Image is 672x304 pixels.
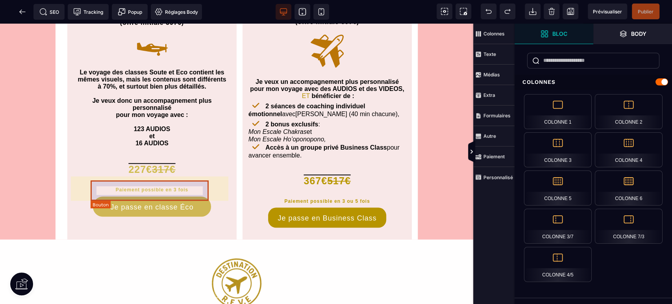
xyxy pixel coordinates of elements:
div: Colonne 7/3 [595,209,663,244]
span: Médias [473,65,515,85]
span: SEO [39,8,59,16]
strong: Bloc [552,31,567,37]
span: avec [282,87,295,94]
span: pour avancer ensemble. [248,120,400,135]
div: Colonne 2 [595,94,663,129]
span: Personnalisé [473,167,515,187]
span: Autre [473,126,515,146]
span: Ouvrir les blocs [515,24,593,44]
div: Colonnes [515,75,672,89]
img: cb7e6832efad3e898d433e88be7d3600_noun-small-plane-417645-BB7507.svg [133,5,171,44]
span: Métadata SEO [33,4,65,20]
span: Créer une alerte modale [112,4,148,20]
strong: Autre [483,133,496,139]
span: Réglages Body [155,8,198,16]
div: Colonne 4 [595,132,663,167]
i: Mon Escale Ho’oponopono, [248,112,326,119]
strong: Extra [483,92,495,98]
span: Publier [638,9,653,15]
span: Extra [473,85,515,106]
b: Je veux un accompagnement plus personnalisé pour mon voyage avec des AUDIOS et des VIDEOS, bénéfi... [250,55,404,76]
b: Accès à un groupe privé Business Class [265,120,387,127]
span: : et [248,97,326,119]
button: Je passe en classe Éco [93,173,211,193]
button: Je passe en Business Class [268,184,386,204]
span: Voir tablette [294,4,310,20]
span: Popup [118,8,142,16]
span: Tracking [73,8,103,16]
span: Ouvrir les calques [593,24,672,44]
span: Défaire [481,4,496,19]
strong: Médias [483,72,500,78]
span: Favicon [151,4,202,20]
b: 123 AUDIOS et 16 AUDIOS [134,102,170,123]
span: Capture d'écran [455,4,471,19]
b: 2 séances de coaching individuel émotionnel [248,79,365,93]
span: Paiement [473,146,515,167]
div: Colonne 1 [524,94,592,129]
i: Mon Escale Chakras [248,105,307,111]
span: Code de suivi [68,4,109,20]
span: [PERSON_NAME] (40 min chacune), [295,87,399,94]
b: Le voyage des classes Soute et Eco contient les mêmes visuels, mais les contenus sont différents ... [78,45,226,95]
span: Prévisualiser [593,9,622,15]
strong: Paiement [483,154,505,159]
img: 5a442d4a8f656bbae5fc9cfc9ed2183a_noun-plane-8032710-BB7507.svg [308,8,346,46]
strong: Colonnes [483,31,505,37]
strong: Formulaires [483,113,511,119]
span: Formulaires [473,106,515,126]
strong: Body [631,31,646,37]
span: Importer [525,4,541,19]
span: Nettoyage [544,4,559,19]
div: Colonne 3 [524,132,592,167]
span: Voir les composants [437,4,452,19]
strong: Personnalisé [483,174,513,180]
span: Enregistrer le contenu [632,4,659,19]
div: Colonne 6 [595,171,663,206]
span: Enregistrer [563,4,578,19]
span: Voir mobile [313,4,329,20]
strong: Texte [483,51,496,57]
div: Colonne 4/5 [524,247,592,282]
img: 6bc32b15c6a1abf2dae384077174aadc_LOGOT15p.png [212,216,261,284]
div: Colonne 5 [524,171,592,206]
span: Texte [473,44,515,65]
span: Voir bureau [276,4,291,20]
div: Colonne 3/7 [524,209,592,244]
span: Rétablir [500,4,515,19]
span: Afficher les vues [515,140,522,164]
span: Aperçu [588,4,627,19]
span: Colonnes [473,24,515,44]
span: Retour [15,4,30,20]
b: 2 bonus exclusifs [265,97,318,104]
